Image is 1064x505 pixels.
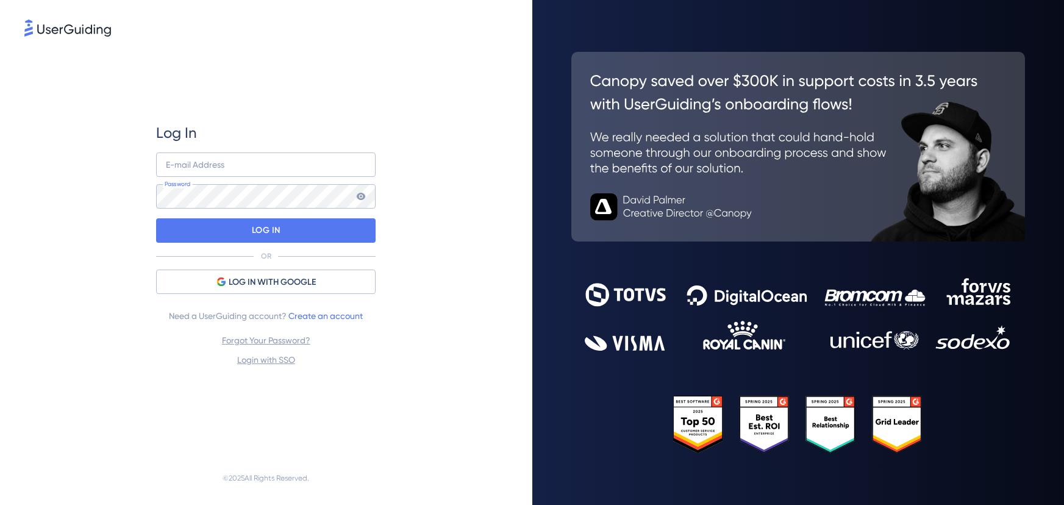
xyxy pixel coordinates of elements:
p: LOG IN [252,221,280,240]
img: 26c0aa7c25a843aed4baddd2b5e0fa68.svg [571,52,1026,242]
span: Need a UserGuiding account? [169,309,363,323]
input: example@company.com [156,152,376,177]
span: © 2025 All Rights Reserved. [223,471,309,485]
a: Forgot Your Password? [222,335,310,345]
a: Login with SSO [237,355,295,365]
p: OR [261,251,271,261]
span: Log In [156,123,197,143]
img: 8faab4ba6bc7696a72372aa768b0286c.svg [24,20,111,37]
a: Create an account [288,311,363,321]
img: 25303e33045975176eb484905ab012ff.svg [673,396,923,453]
img: 9302ce2ac39453076f5bc0f2f2ca889b.svg [585,278,1012,351]
span: LOG IN WITH GOOGLE [229,275,316,290]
